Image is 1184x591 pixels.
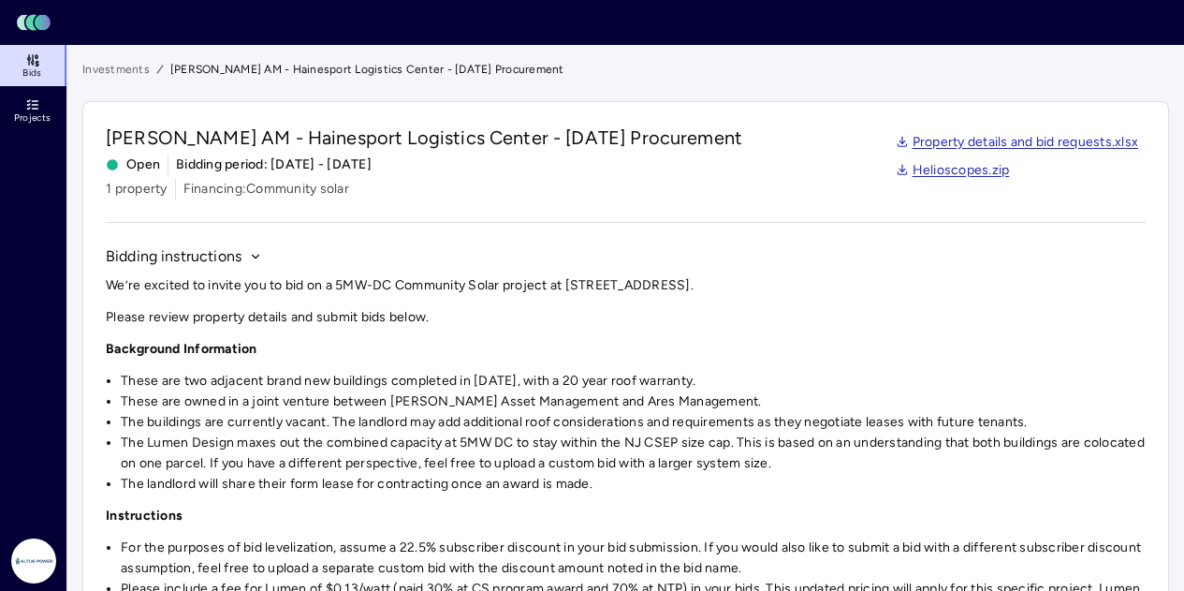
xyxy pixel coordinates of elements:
a: Helioscopes.zip [896,160,1010,181]
span: Financing: Community solar [183,179,349,199]
p: We’re excited to invite you to bid on a 5MW-DC Community Solar project at [STREET_ADDRESS]. [106,275,1146,296]
li: These are owned in a joint venture between [PERSON_NAME] Asset Management and Ares Management. [121,392,1146,412]
li: The buildings are currently vacant. The landlord may add additional roof considerations and requi... [121,412,1146,433]
strong: Background Information [106,341,257,357]
span: [PERSON_NAME] AM - Hainesport Logistics Center - [DATE] Procurement [170,60,564,79]
span: Bidding period: [DATE] - [DATE] [176,155,372,175]
strong: Instructions [106,508,183,524]
li: The Lumen Design maxes out the combined capacity at 5MW DC to stay within the NJ CSEP size cap. T... [121,433,1146,474]
li: For the purposes of bid levelization, assume a 22.5% subscriber discount in your bid submission. ... [121,538,1146,579]
p: Please review property details and submit bids below. [106,307,1146,328]
a: Investments [82,60,150,79]
img: Altus Power [11,539,56,584]
li: These are two adjacent brand new buildings completed in [DATE], with a 20 year roof warranty. [121,371,1146,392]
nav: breadcrumb [82,60,1169,79]
a: Property details and bid requests.xlsx [896,132,1139,153]
span: [PERSON_NAME] AM - Hainesport Logistics Center - [DATE] Procurement [106,125,742,151]
span: 1 property [106,179,168,199]
span: Bids [22,67,41,79]
li: The landlord will share their form lease for contracting once an award is made. [121,474,1146,495]
span: Open [106,155,160,175]
span: Projects [14,112,51,124]
button: Bidding instructions [106,245,262,268]
span: Bidding instructions [106,245,241,268]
